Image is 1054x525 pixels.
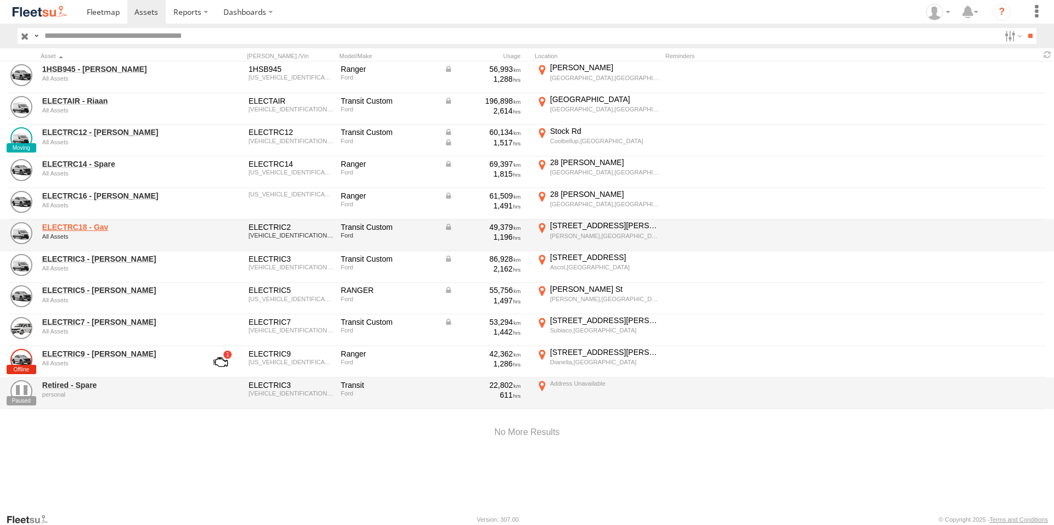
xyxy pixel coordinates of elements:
div: Ranger [341,64,436,74]
div: Ford [341,138,436,144]
a: View Asset Details [10,254,32,276]
div: Ford [341,201,436,207]
div: Transit Custom [341,222,436,232]
a: Retired - Spare [42,380,193,390]
div: Dianella,[GEOGRAPHIC_DATA] [550,358,659,366]
a: ELECTRIC3 - [PERSON_NAME] [42,254,193,264]
label: Click to View Current Location [535,94,661,124]
div: [GEOGRAPHIC_DATA],[GEOGRAPHIC_DATA] [550,74,659,82]
div: Usage [442,52,530,60]
div: WF0YXXTTGYLS21315 [249,138,333,144]
div: Ford [341,359,436,365]
div: undefined [42,391,193,398]
div: 1,442 [444,327,521,337]
div: 1,491 [444,201,521,211]
a: ELECTAIR - Riaan [42,96,193,106]
a: View Asset Details [10,222,32,244]
a: Visit our Website [6,514,57,525]
div: WF0YXXTTGYLS21315 [249,390,333,397]
div: Model/Make [339,52,438,60]
div: 1,288 [444,74,521,84]
img: fleetsu-logo-horizontal.svg [11,4,68,19]
div: Transit Custom [341,254,436,264]
div: 1,497 [444,296,521,306]
label: Click to View Current Location [535,126,661,156]
div: [PERSON_NAME] St [550,284,659,294]
div: ELECTRC12 [249,127,333,137]
div: Subiaco,[GEOGRAPHIC_DATA] [550,326,659,334]
label: Search Query [32,28,41,44]
div: 28 [PERSON_NAME] [550,157,659,167]
div: Data from Vehicle CANbus [444,191,521,201]
div: Data from Vehicle CANbus [444,222,521,232]
label: Click to View Current Location [535,379,661,408]
div: [PERSON_NAME]./Vin [247,52,335,60]
a: ELECTRC12 - [PERSON_NAME] [42,127,193,137]
div: WF0YXXTTGYLS21315 [249,264,333,270]
div: Ford [341,232,436,239]
div: Reminders [665,52,841,60]
div: undefined [42,233,193,240]
div: Transit Custom [341,127,436,137]
div: MNAUMAF80GW574265 [249,169,333,176]
div: Transit Custom [341,96,436,106]
div: Click to Sort [41,52,194,60]
a: View Asset Details [10,159,32,181]
div: undefined [42,297,193,303]
a: ELECTRIC5 - [PERSON_NAME] [42,285,193,295]
label: Click to View Current Location [535,347,661,377]
a: ELECTRC18 - Gav [42,222,193,232]
div: Wayne Betts [922,4,954,20]
label: Click to View Current Location [535,315,661,345]
div: [STREET_ADDRESS][PERSON_NAME] [550,221,659,230]
span: Refresh [1041,49,1054,60]
i: ? [993,3,1011,21]
div: Coolbellup,[GEOGRAPHIC_DATA] [550,137,659,145]
div: 1,815 [444,169,521,179]
div: ELECTAIR [249,96,333,106]
a: View Asset Details [10,127,32,149]
div: WF0YXXTTGYNJ17812 [249,106,333,112]
div: [PERSON_NAME] [550,63,659,72]
div: ELECTRIC9 [249,349,333,359]
div: ELECTRIC3 [249,254,333,264]
a: View Asset Details [10,380,32,402]
div: MNAUMAF50FW514751 [249,296,333,302]
div: MNAUMAF50HW805362 [249,74,333,81]
div: Data from Vehicle CANbus [444,317,521,327]
div: [PERSON_NAME],[GEOGRAPHIC_DATA] [550,232,659,240]
div: © Copyright 2025 - [939,516,1048,523]
div: [GEOGRAPHIC_DATA],[GEOGRAPHIC_DATA] [550,105,659,113]
div: 1,286 [444,359,521,369]
div: [STREET_ADDRESS] [550,252,659,262]
div: ELECTRIC2 [249,222,333,232]
div: undefined [42,170,193,177]
div: Data from Vehicle CANbus [444,159,521,169]
label: Click to View Current Location [535,252,661,282]
div: 1,196 [444,232,521,242]
div: Stock Rd [550,126,659,136]
div: Ranger [341,159,436,169]
a: View Asset Details [10,349,32,371]
a: ELECTRIC9 - [PERSON_NAME] [42,349,193,359]
div: Ascot,[GEOGRAPHIC_DATA] [550,263,659,271]
div: undefined [42,328,193,335]
label: Click to View Current Location [535,157,661,187]
div: [STREET_ADDRESS][PERSON_NAME] [550,315,659,325]
a: View Asset with Fault/s [200,349,241,375]
div: MNAUMAF50FW475764 [249,359,333,365]
div: 22,802 [444,380,521,390]
div: Ford [341,169,436,176]
div: WF0YXXTTGYKU87957 [249,327,333,334]
a: ELECTRC16 - [PERSON_NAME] [42,191,193,201]
a: Terms and Conditions [990,516,1048,523]
div: 2,614 [444,106,521,116]
div: Ranger [341,191,436,201]
div: undefined [42,107,193,114]
div: 1HSB945 [249,64,333,74]
a: View Asset Details [10,317,32,339]
div: [STREET_ADDRESS][PERSON_NAME] [550,347,659,357]
div: Ford [341,106,436,112]
a: View Asset Details [10,191,32,213]
label: Click to View Current Location [535,221,661,250]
